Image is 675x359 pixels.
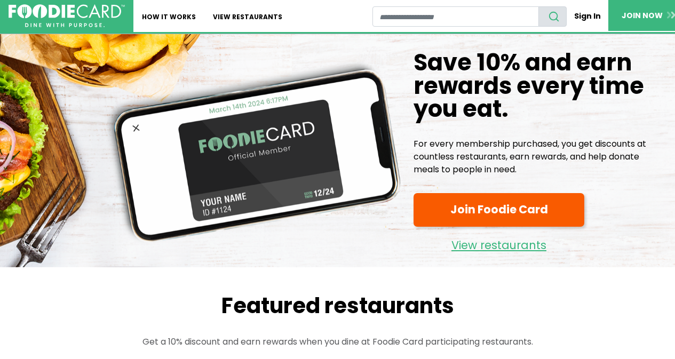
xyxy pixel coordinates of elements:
[567,6,608,26] a: Sign In
[372,6,538,27] input: restaurant search
[9,4,125,28] img: FoodieCard; Eat, Drink, Save, Donate
[538,6,567,27] button: search
[18,336,658,348] p: Get a 10% discount and earn rewards when you dine at Foodie Card participating restaurants.
[414,193,584,227] a: Join Foodie Card
[18,293,658,318] h2: Featured restaurants
[414,231,584,254] a: View restaurants
[414,138,666,176] p: For every membership purchased, you get discounts at countless restaurants, earn rewards, and hel...
[414,51,666,121] h1: Save 10% and earn rewards every time you eat.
